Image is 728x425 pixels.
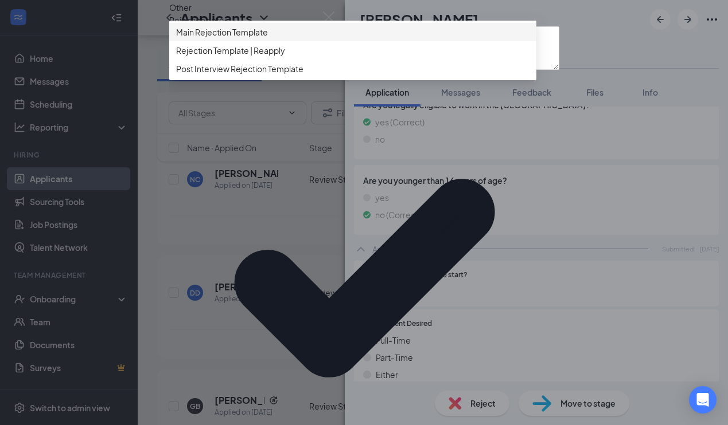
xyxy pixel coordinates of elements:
div: Open Intercom Messenger [689,386,717,414]
span: Rejection Template | Reapply [176,44,285,57]
span: Rejection note [169,15,224,25]
span: Other [169,1,192,14]
span: Main Rejection Template [176,26,268,38]
span: Post Interview Rejection Template [176,62,303,75]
